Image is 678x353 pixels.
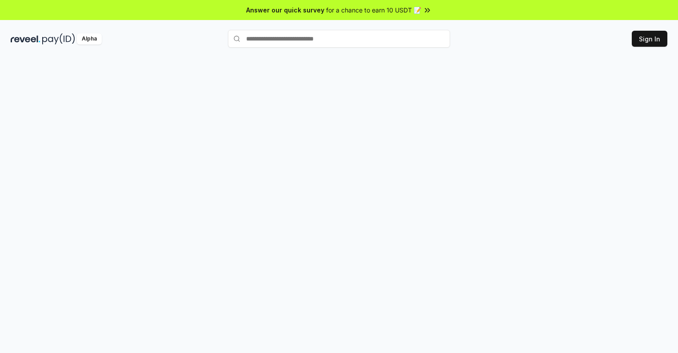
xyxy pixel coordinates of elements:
[11,33,40,45] img: reveel_dark
[42,33,75,45] img: pay_id
[246,5,324,15] span: Answer our quick survey
[77,33,102,45] div: Alpha
[326,5,421,15] span: for a chance to earn 10 USDT 📝
[632,31,667,47] button: Sign In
